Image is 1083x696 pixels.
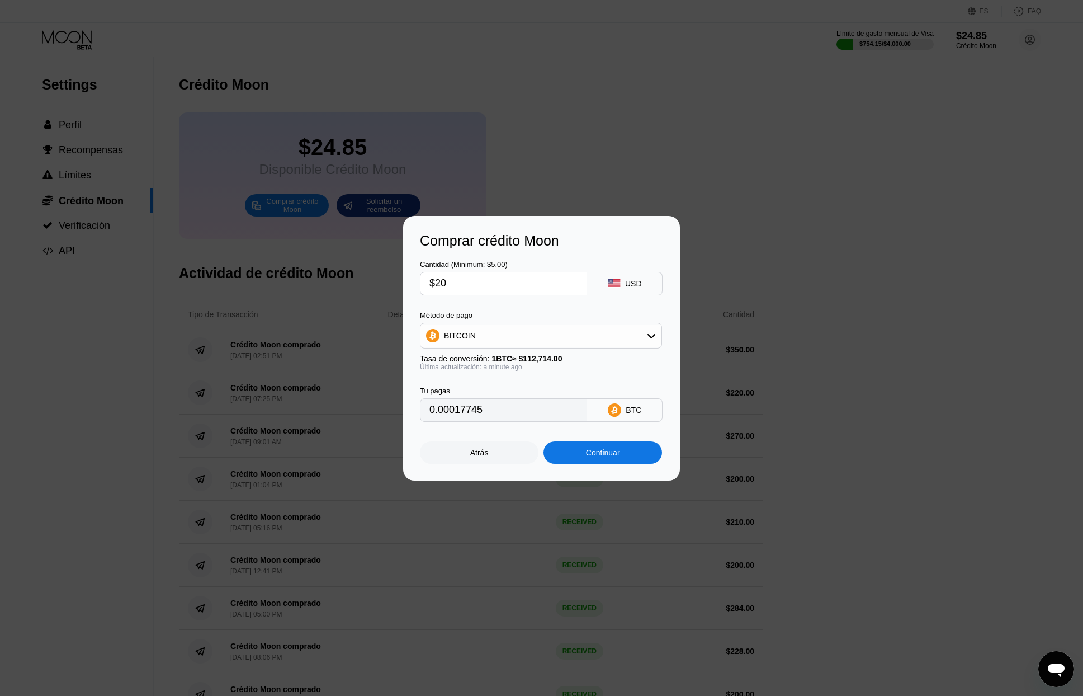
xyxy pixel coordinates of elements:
div: Tu pagas [420,387,587,395]
span: 1 BTC ≈ $112,714.00 [491,354,562,363]
div: Método de pago [420,311,662,319]
div: BTC [626,406,641,415]
input: $0.00 [429,272,578,295]
div: Comprar crédito Moon [420,233,663,249]
div: Continuar [586,448,620,457]
div: Atrás [470,448,489,457]
div: Tasa de conversión: [420,354,662,363]
iframe: Botón para iniciar la ventana de mensajería [1038,651,1074,687]
div: USD [625,279,642,288]
div: Última actualización: a minute ago [420,363,662,371]
div: Cantidad (Minimum: $5.00) [420,260,587,269]
div: BITCOIN [444,331,476,340]
div: BITCOIN [420,325,661,347]
div: Continuar [543,441,662,464]
div: Atrás [420,441,538,464]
